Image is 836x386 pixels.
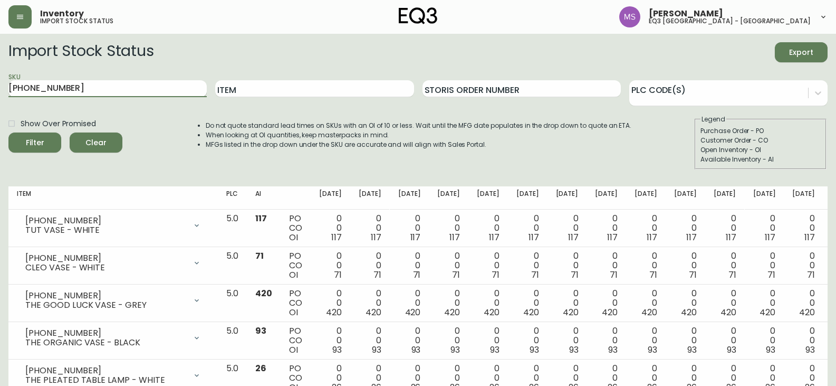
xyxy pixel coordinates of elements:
[531,269,539,281] span: 71
[311,186,350,210] th: [DATE]
[247,186,281,210] th: AI
[289,344,298,356] span: OI
[648,344,657,356] span: 93
[289,231,298,243] span: OI
[373,269,381,281] span: 71
[700,145,821,155] div: Open Inventory - OI
[700,155,821,164] div: Available Inventory - AI
[714,326,736,355] div: 0 0
[70,133,122,153] button: Clear
[767,269,775,281] span: 71
[508,186,547,210] th: [DATE]
[289,289,302,317] div: PO CO
[444,306,460,318] span: 420
[689,269,697,281] span: 71
[799,306,815,318] span: 420
[8,133,61,153] button: Filter
[206,130,632,140] li: When looking at OI quantities, keep masterpacks in mind.
[641,306,657,318] span: 420
[760,306,775,318] span: 420
[78,136,114,149] span: Clear
[398,289,421,317] div: 0 0
[413,269,421,281] span: 71
[25,225,186,235] div: TUT VASE - WHITE
[728,269,736,281] span: 71
[766,344,775,356] span: 93
[792,251,815,280] div: 0 0
[595,289,618,317] div: 0 0
[783,46,819,59] span: Export
[635,289,657,317] div: 0 0
[649,269,657,281] span: 71
[255,212,267,224] span: 117
[681,306,697,318] span: 420
[516,289,539,317] div: 0 0
[516,251,539,280] div: 0 0
[530,344,539,356] span: 93
[523,306,539,318] span: 420
[556,214,579,242] div: 0 0
[753,251,776,280] div: 0 0
[700,136,821,145] div: Customer Order - CO
[25,366,186,375] div: [PHONE_NUMBER]
[753,214,776,242] div: 0 0
[556,326,579,355] div: 0 0
[556,251,579,280] div: 0 0
[587,186,626,210] th: [DATE]
[571,269,579,281] span: 71
[289,306,298,318] span: OI
[649,18,811,24] h5: eq3 [GEOGRAPHIC_DATA] - [GEOGRAPHIC_DATA]
[218,247,247,285] td: 5.0
[218,285,247,322] td: 5.0
[608,344,618,356] span: 93
[372,344,381,356] span: 93
[319,289,342,317] div: 0 0
[765,231,775,243] span: 117
[25,253,186,263] div: [PHONE_NUMBER]
[25,291,186,300] div: [PHONE_NUMBER]
[700,126,821,136] div: Purchase Order - PO
[8,42,153,62] h2: Import Stock Status
[490,344,499,356] span: 93
[484,306,499,318] span: 420
[319,214,342,242] div: 0 0
[319,251,342,280] div: 0 0
[726,231,736,243] span: 117
[468,186,508,210] th: [DATE]
[437,326,460,355] div: 0 0
[359,214,381,242] div: 0 0
[17,326,209,350] div: [PHONE_NUMBER]THE ORGANIC VASE - BLACK
[705,186,745,210] th: [DATE]
[25,216,186,225] div: [PHONE_NUMBER]
[674,289,697,317] div: 0 0
[727,344,736,356] span: 93
[477,251,499,280] div: 0 0
[714,289,736,317] div: 0 0
[686,231,697,243] span: 117
[619,6,640,27] img: 1b6e43211f6f3cc0b0729c9049b8e7af
[359,326,381,355] div: 0 0
[635,214,657,242] div: 0 0
[635,251,657,280] div: 0 0
[17,289,209,312] div: [PHONE_NUMBER]THE GOOD LUCK VASE - GREY
[332,344,342,356] span: 93
[649,10,723,18] span: [PERSON_NAME]
[687,344,697,356] span: 93
[289,214,302,242] div: PO CO
[289,326,302,355] div: PO CO
[775,42,828,62] button: Export
[607,231,618,243] span: 117
[255,287,272,299] span: 420
[218,186,247,210] th: PLC
[390,186,429,210] th: [DATE]
[25,375,186,385] div: THE PLEATED TABLE LAMP - WHITE
[398,251,421,280] div: 0 0
[25,328,186,338] div: [PHONE_NUMBER]
[255,250,264,262] span: 71
[359,251,381,280] div: 0 0
[334,269,342,281] span: 71
[714,251,736,280] div: 0 0
[350,186,390,210] th: [DATE]
[452,269,460,281] span: 71
[700,115,726,124] legend: Legend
